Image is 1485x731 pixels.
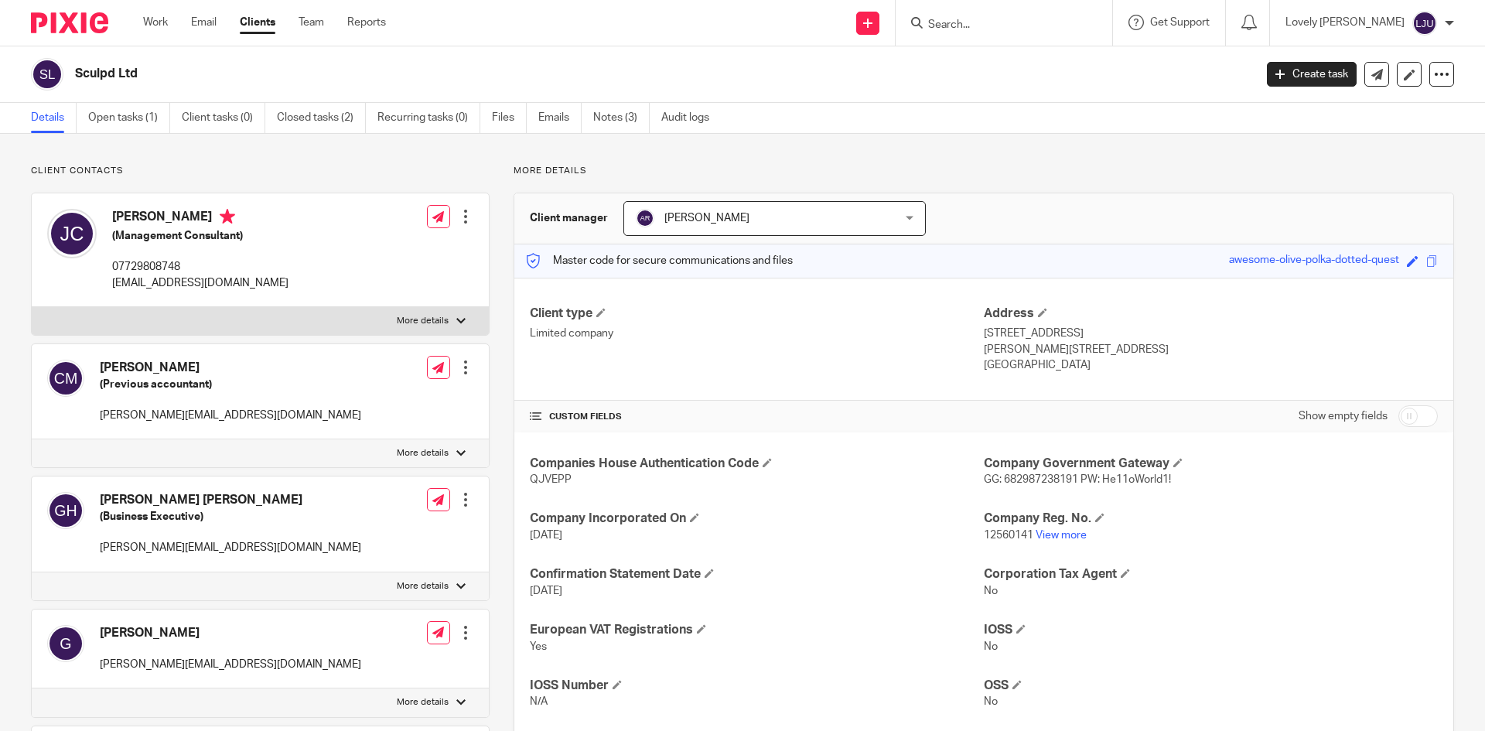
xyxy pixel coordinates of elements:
[530,210,608,226] h3: Client manager
[100,377,361,392] h5: (Previous accountant)
[984,530,1033,541] span: 12560141
[530,411,984,423] h4: CUSTOM FIELDS
[530,306,984,322] h4: Client type
[530,456,984,472] h4: Companies House Authentication Code
[492,103,527,133] a: Files
[397,315,449,327] p: More details
[47,492,84,529] img: svg%3E
[31,103,77,133] a: Details
[100,509,361,524] h5: (Business Executive)
[397,580,449,593] p: More details
[112,209,288,228] h4: [PERSON_NAME]
[593,103,650,133] a: Notes (3)
[100,625,361,641] h4: [PERSON_NAME]
[100,408,361,423] p: [PERSON_NAME][EMAIL_ADDRESS][DOMAIN_NAME]
[984,474,1171,485] span: GG: 682987238191 PW: He11oWorld1!
[100,540,361,555] p: [PERSON_NAME][EMAIL_ADDRESS][DOMAIN_NAME]
[112,275,288,291] p: [EMAIL_ADDRESS][DOMAIN_NAME]
[984,357,1438,373] p: [GEOGRAPHIC_DATA]
[984,641,998,652] span: No
[530,511,984,527] h4: Company Incorporated On
[1412,11,1437,36] img: svg%3E
[143,15,168,30] a: Work
[240,15,275,30] a: Clients
[984,678,1438,694] h4: OSS
[984,511,1438,527] h4: Company Reg. No.
[1229,252,1399,270] div: awesome-olive-polka-dotted-quest
[1299,408,1388,424] label: Show empty fields
[47,209,97,258] img: svg%3E
[397,696,449,709] p: More details
[182,103,265,133] a: Client tasks (0)
[47,360,84,397] img: svg%3E
[530,326,984,341] p: Limited company
[984,456,1438,472] h4: Company Government Gateway
[984,342,1438,357] p: [PERSON_NAME][STREET_ADDRESS]
[112,259,288,275] p: 07729808748
[530,566,984,582] h4: Confirmation Statement Date
[984,566,1438,582] h4: Corporation Tax Agent
[984,696,998,707] span: No
[1267,62,1357,87] a: Create task
[100,360,361,376] h4: [PERSON_NAME]
[299,15,324,30] a: Team
[277,103,366,133] a: Closed tasks (2)
[636,209,654,227] img: svg%3E
[75,66,1010,82] h2: Sculpd Ltd
[220,209,235,224] i: Primary
[191,15,217,30] a: Email
[984,622,1438,638] h4: IOSS
[514,165,1454,177] p: More details
[661,103,721,133] a: Audit logs
[397,447,449,459] p: More details
[927,19,1066,32] input: Search
[88,103,170,133] a: Open tasks (1)
[47,625,84,662] img: svg%3E
[526,253,793,268] p: Master code for secure communications and files
[100,657,361,672] p: [PERSON_NAME][EMAIL_ADDRESS][DOMAIN_NAME]
[530,696,548,707] span: N/A
[984,586,998,596] span: No
[664,213,749,224] span: [PERSON_NAME]
[530,586,562,596] span: [DATE]
[530,530,562,541] span: [DATE]
[31,165,490,177] p: Client contacts
[1285,15,1405,30] p: Lovely [PERSON_NAME]
[984,306,1438,322] h4: Address
[100,492,361,508] h4: [PERSON_NAME] [PERSON_NAME]
[347,15,386,30] a: Reports
[112,228,288,244] h5: (Management Consultant)
[530,641,547,652] span: Yes
[530,678,984,694] h4: IOSS Number
[31,12,108,33] img: Pixie
[530,622,984,638] h4: European VAT Registrations
[984,326,1438,341] p: [STREET_ADDRESS]
[1150,17,1210,28] span: Get Support
[377,103,480,133] a: Recurring tasks (0)
[1036,530,1087,541] a: View more
[538,103,582,133] a: Emails
[31,58,63,91] img: svg%3E
[530,474,572,485] span: QJVEPP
